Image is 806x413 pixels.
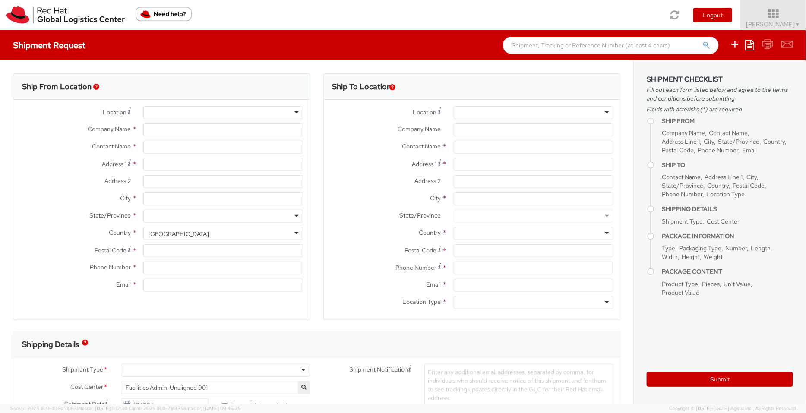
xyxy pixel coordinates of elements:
span: Shipment Type [662,218,703,225]
span: Height [682,253,700,261]
span: Weight [704,253,723,261]
span: Postal Code [733,182,765,189]
h4: Package Content [662,268,793,275]
input: Shipment, Tracking or Reference Number (at least 4 chars) [503,37,719,54]
span: master, [DATE] 11:12:30 [78,405,127,411]
span: Product Value [662,289,699,296]
h4: Shipping Details [662,206,793,212]
label: Return label required [222,400,288,410]
span: Email [427,281,441,288]
span: Address 1 [102,160,126,168]
input: Return label required [222,403,228,409]
span: Company Name [662,129,705,137]
span: Email [116,281,131,288]
span: Facilities Admin-Unaligned 901 [121,381,310,394]
span: Address Line 1 [662,138,700,145]
span: Country [419,229,441,236]
h3: Ship From Location [22,82,92,91]
span: State/Province [718,138,759,145]
span: Phone Number [396,264,437,271]
h3: Shipping Details [22,340,79,349]
span: Postal Code [95,246,126,254]
span: Contact Name [402,142,441,150]
span: State/Province [662,182,703,189]
span: Enter any additional email addresses, separated by comma, for individuals who should receive noti... [428,368,607,402]
span: City [746,173,757,181]
span: State/Province [89,211,131,219]
span: Copyright © [DATE]-[DATE] Agistix Inc., All Rights Reserved [669,405,796,412]
span: Server: 2025.18.0-d1e9a510831 [10,405,127,411]
span: Shipment Date [64,400,105,409]
span: ▼ [795,21,800,28]
span: Address Line 1 [705,173,743,181]
span: Country [763,138,785,145]
h3: Shipment Checklist [647,76,793,83]
h4: Ship From [662,118,793,124]
button: Need help? [136,7,192,21]
h4: Package Information [662,233,793,240]
span: Address 2 [104,177,131,185]
button: Submit [647,372,793,387]
h4: Shipment Request [13,41,85,50]
span: Contact Name [92,142,131,150]
span: Company Name [398,125,441,133]
span: Contact Name [709,129,748,137]
span: Country [109,229,131,236]
span: Location Type [403,298,441,306]
span: Email [742,146,757,154]
span: master, [DATE] 09:46:25 [186,405,241,411]
span: Company Name [88,125,131,133]
span: [PERSON_NAME] [746,20,800,28]
span: Location [413,108,437,116]
span: Cost Center [70,382,103,392]
span: Client: 2025.18.0-71d3358 [129,405,241,411]
span: Unit Value [724,280,751,288]
span: Fields with asterisks (*) are required [647,105,793,113]
span: State/Province [400,211,441,219]
span: Product Type [662,280,698,288]
span: Postal Code [662,146,694,154]
img: rh-logistics-00dfa346123c4ec078e1.svg [6,6,125,24]
div: [GEOGRAPHIC_DATA] [148,230,209,238]
span: Phone Number [90,263,131,271]
span: Location Type [706,190,745,198]
span: Location [103,108,126,116]
span: Phone Number [662,190,702,198]
span: Packaging Type [679,244,721,252]
span: Length [751,244,771,252]
span: Cost Center [707,218,740,225]
span: Country [707,182,729,189]
span: Address 1 [412,160,437,168]
span: Postal Code [405,246,437,254]
span: Contact Name [662,173,701,181]
button: Logout [693,8,732,22]
span: Pieces [702,280,720,288]
span: Shipment Type [62,365,103,375]
span: City [430,194,441,202]
span: Phone Number [698,146,738,154]
h3: Ship To Location [332,82,392,91]
span: Width [662,253,678,261]
span: Type [662,244,675,252]
h4: Ship To [662,162,793,168]
span: Shipment Notification [350,365,408,374]
span: Number [725,244,747,252]
span: City [120,194,131,202]
span: Fill out each form listed below and agree to the terms and conditions before submitting [647,85,793,103]
span: Address 2 [415,177,441,185]
span: City [704,138,714,145]
span: Facilities Admin-Unaligned 901 [126,384,305,391]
